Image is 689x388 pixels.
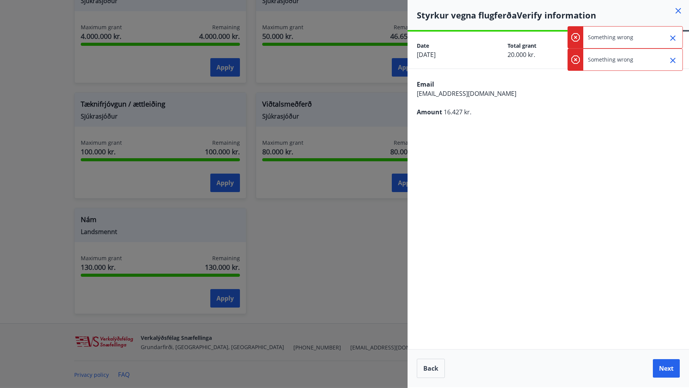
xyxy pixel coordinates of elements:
[588,56,633,64] p: Something wrong
[653,359,680,378] button: Next
[508,50,535,59] span: 20.000 kr.
[666,54,679,67] button: Close
[508,42,536,49] span: Total grant
[417,359,445,378] button: Back
[417,50,436,59] span: [DATE]
[417,42,429,49] span: Date
[417,108,442,116] span: Amount
[444,108,471,116] span: 16.427 kr.
[417,9,689,21] h4: Styrkur vegna flugferða Verify information
[417,80,434,89] span: Email
[666,32,679,45] button: Close
[588,33,633,41] p: Something wrong
[417,89,516,98] span: [EMAIL_ADDRESS][DOMAIN_NAME]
